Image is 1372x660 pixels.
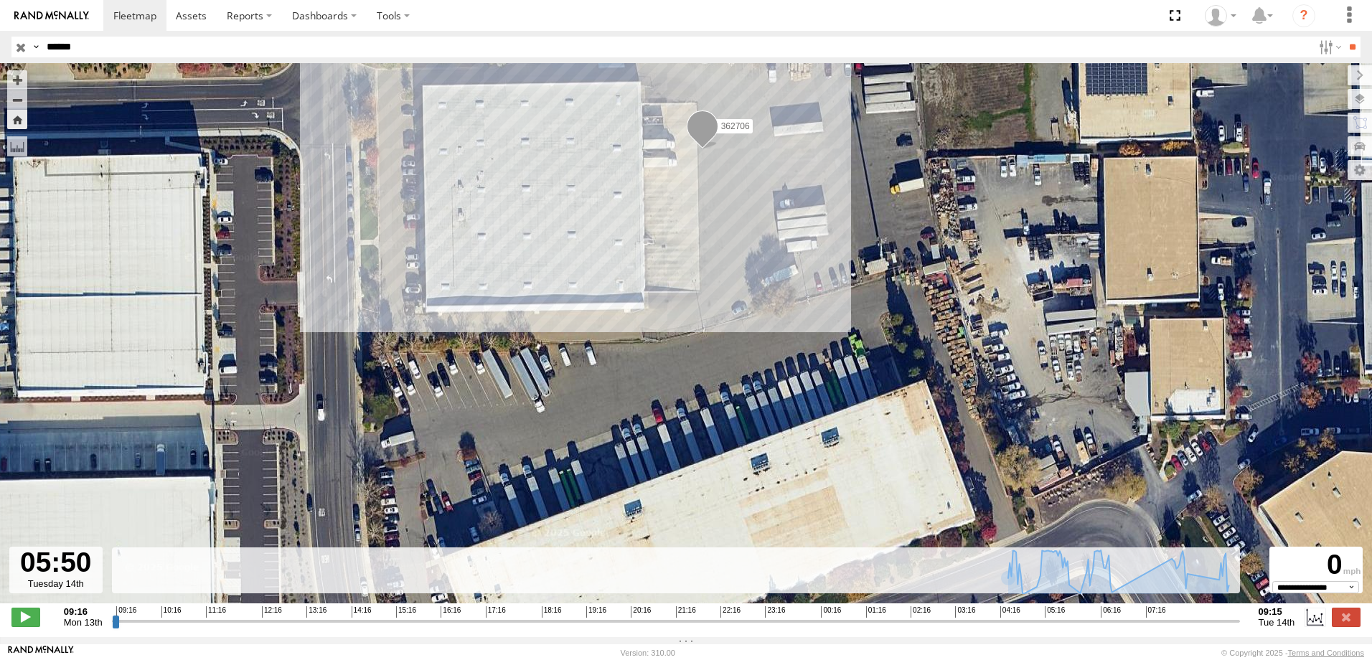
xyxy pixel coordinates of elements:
a: Visit our Website [8,646,74,660]
button: Zoom out [7,90,27,110]
span: 22:16 [720,606,741,618]
img: rand-logo.svg [14,11,89,21]
label: Search Query [30,37,42,57]
button: Zoom in [7,70,27,90]
span: Mon 13th Oct 2025 [64,617,103,628]
span: 13:16 [306,606,326,618]
div: © Copyright 2025 - [1221,649,1364,657]
span: 23:16 [765,606,785,618]
a: Terms and Conditions [1288,649,1364,657]
span: 05:16 [1045,606,1065,618]
span: 04:16 [1000,606,1020,618]
div: Jeff Mayes [1200,5,1241,27]
label: Close [1332,608,1361,626]
button: Zoom Home [7,110,27,129]
span: 18:16 [542,606,562,618]
span: Tue 14th Oct 2025 [1259,617,1295,628]
label: Search Filter Options [1313,37,1344,57]
span: 11:16 [206,606,226,618]
div: Version: 310.00 [621,649,675,657]
span: 16:16 [441,606,461,618]
span: 03:16 [955,606,975,618]
span: 14:16 [352,606,372,618]
span: 20:16 [631,606,651,618]
span: 12:16 [262,606,282,618]
span: 15:16 [396,606,416,618]
strong: 09:15 [1259,606,1295,617]
label: Measure [7,136,27,156]
span: 17:16 [486,606,506,618]
span: 21:16 [676,606,696,618]
label: Map Settings [1348,160,1372,180]
strong: 09:16 [64,606,103,617]
span: 362706 [721,121,750,131]
span: 09:16 [116,606,136,618]
span: 10:16 [161,606,182,618]
i: ? [1292,4,1315,27]
span: 19:16 [586,606,606,618]
div: 0 [1272,549,1361,581]
span: 07:16 [1146,606,1166,618]
span: 06:16 [1101,606,1121,618]
span: 00:16 [821,606,841,618]
span: 01:16 [866,606,886,618]
label: Play/Stop [11,608,40,626]
span: 02:16 [911,606,931,618]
